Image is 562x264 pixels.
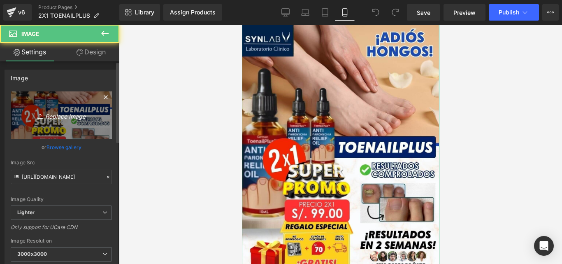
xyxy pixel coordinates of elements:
a: Preview [444,4,485,21]
span: 2X1 TOENAILPLUS [38,12,90,19]
button: More [542,4,559,21]
button: Undo [367,4,384,21]
div: Open Intercom Messenger [534,236,554,256]
div: Assign Products [170,9,216,16]
a: Desktop [276,4,295,21]
a: Design [61,43,121,61]
span: Library [135,9,154,16]
input: Link [11,170,112,184]
div: v6 [16,7,27,18]
b: Lighter [17,209,35,215]
a: Browse gallery [46,140,81,154]
div: or [11,143,112,152]
span: Image [21,30,39,37]
div: Only support for UCare CDN [11,224,112,236]
div: Image Resolution [11,238,112,244]
div: Image Quality [11,196,112,202]
b: 3000x3000 [17,251,47,257]
span: Publish [499,9,519,16]
a: Laptop [295,4,315,21]
div: Image Src [11,160,112,166]
button: Redo [387,4,404,21]
a: Tablet [315,4,335,21]
a: New Library [119,4,160,21]
button: Publish [489,4,539,21]
a: Mobile [335,4,355,21]
i: Replace Image [28,110,94,120]
a: v6 [3,4,32,21]
div: Image [11,70,28,82]
a: Product Pages [38,4,119,11]
span: Preview [453,8,476,17]
span: Save [417,8,430,17]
